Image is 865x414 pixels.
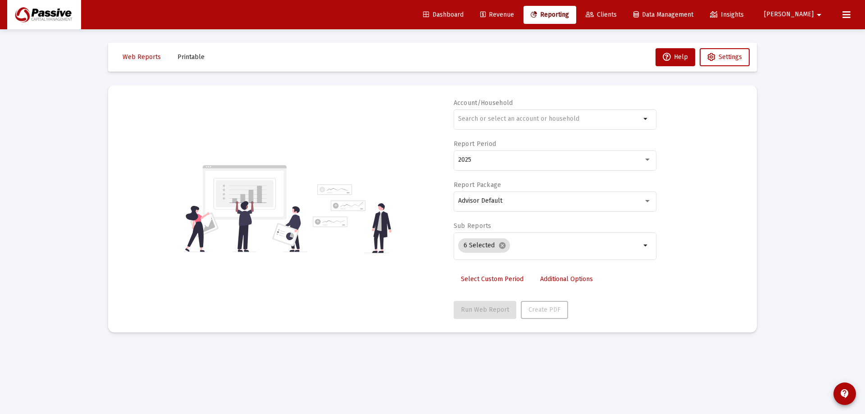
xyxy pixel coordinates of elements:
mat-icon: cancel [498,241,506,250]
span: 2025 [458,156,471,164]
button: Help [656,48,695,66]
span: Insights [710,11,744,18]
a: Revenue [473,6,521,24]
span: Reporting [531,11,569,18]
label: Report Package [454,181,501,189]
button: Web Reports [115,48,168,66]
mat-icon: arrow_drop_down [814,6,824,24]
a: Dashboard [416,6,471,24]
label: Account/Household [454,99,513,107]
button: Settings [700,48,750,66]
button: Create PDF [521,301,568,319]
img: reporting-alt [313,184,392,253]
span: Printable [178,53,205,61]
img: reporting [183,164,307,253]
mat-icon: arrow_drop_down [641,114,651,124]
span: Run Web Report [461,306,509,314]
label: Sub Reports [454,222,492,230]
button: [PERSON_NAME] [753,5,835,23]
input: Search or select an account or household [458,115,641,123]
span: Settings [719,53,742,61]
span: Create PDF [528,306,560,314]
span: Web Reports [123,53,161,61]
span: Select Custom Period [461,275,524,283]
span: Advisor Default [458,197,502,205]
mat-icon: arrow_drop_down [641,240,651,251]
span: Additional Options [540,275,593,283]
a: Data Management [626,6,701,24]
mat-icon: contact_support [839,388,850,399]
label: Report Period [454,140,496,148]
mat-chip-list: Selection [458,237,641,255]
img: Dashboard [14,6,74,24]
a: Insights [703,6,751,24]
span: Help [663,53,688,61]
span: [PERSON_NAME] [764,11,814,18]
a: Clients [578,6,624,24]
a: Reporting [524,6,576,24]
span: Data Management [633,11,693,18]
mat-chip: 6 Selected [458,238,510,253]
button: Run Web Report [454,301,516,319]
span: Revenue [480,11,514,18]
span: Clients [586,11,617,18]
span: Dashboard [423,11,464,18]
button: Printable [170,48,212,66]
